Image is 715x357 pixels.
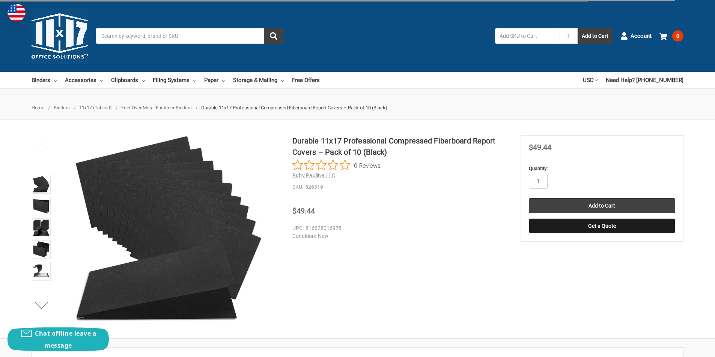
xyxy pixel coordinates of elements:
dd: 816628016978 [292,224,505,232]
dt: UPC: [292,224,304,232]
a: 0 [659,26,683,46]
img: Durable 11x17 Professional Compressed Fiberboard Report Covers – Pack of 10 (Black) [33,241,50,258]
button: Get a Quote [529,218,675,233]
a: USD [583,72,598,88]
img: 11x17.com [32,8,88,64]
a: Binders [32,72,57,88]
img: Durable 11x17 Professional Compressed Fiberboard Report Covers – Pack of 10 (Black) [33,198,50,214]
a: Storage & Mailing [233,72,284,88]
iframe: Google Customer Reviews [653,337,715,357]
span: $49.44 [529,143,551,152]
a: Need Help? [PHONE_NUMBER] [606,72,683,88]
img: 11" x17" Premium Fiberboard Report Protection | Metal Fastener Securing System | Sophisticated Pa... [33,176,50,193]
span: 0 [672,30,683,42]
img: 11" x17" Premium Fiberboard Report Protection | Metal Fastener Securing System | Sophisticated Pa... [75,135,262,323]
dd: New [292,232,505,240]
a: Home [32,105,44,111]
span: $49.44 [292,206,315,215]
img: Durable 11x17 Professional Compressed Fiberboard Report Covers – Pack of 10 (Black) [33,263,50,279]
span: Durable 11x17 Professional Compressed Fiberboard Report Covers – Pack of 10 (Black) [201,105,387,111]
button: Previous [30,139,53,154]
a: 11x17 (Tabloid) [79,105,112,111]
img: duty and tax information for United States [8,4,26,22]
a: Accessories [65,72,103,88]
span: Account [631,32,652,40]
a: Clipboards [111,72,145,88]
img: Stack of 11x17 black report covers displayed on a wooden desk in a modern office setting. [33,220,50,236]
input: Add to Cart [529,198,675,213]
label: Quantity: [529,165,675,172]
input: Add SKU to Cart [495,28,560,44]
span: Chat offline leave a message [35,329,96,350]
a: Filing Systems [153,72,196,88]
button: Add to Cart [578,28,613,44]
dt: Condition: [292,232,316,240]
a: Paper [204,72,225,88]
button: Next [30,298,53,313]
input: Search by keyword, brand or SKU [96,28,283,44]
dd: 526319 [292,183,508,191]
a: Account [620,26,652,46]
dt: SKU: [292,183,303,191]
a: Fold-Over Metal Fastener Binders [121,105,192,111]
a: Free Offers [292,72,320,88]
button: Chat offline leave a message [8,327,109,351]
a: Ruby Paulina LLC [292,172,335,178]
button: Rated 0 out of 5 stars from 0 reviews. Jump to reviews. [292,160,381,171]
span: 0 Reviews [354,160,381,171]
a: Binders [54,105,70,111]
h1: Durable 11x17 Professional Compressed Fiberboard Report Covers – Pack of 10 (Black) [292,135,508,158]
